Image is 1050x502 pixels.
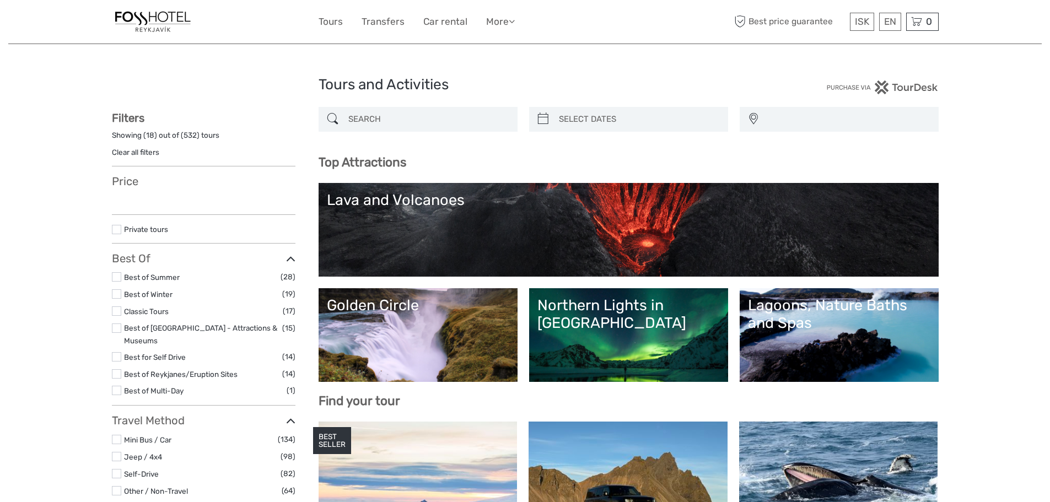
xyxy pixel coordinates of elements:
span: (14) [282,350,295,363]
h3: Best Of [112,252,295,265]
div: Northern Lights in [GEOGRAPHIC_DATA] [537,296,720,332]
span: (28) [281,271,295,283]
span: (17) [283,305,295,317]
input: SELECT DATES [554,110,723,129]
h1: Tours and Activities [319,76,732,94]
div: Lava and Volcanoes [327,191,930,209]
a: Lava and Volcanoes [327,191,930,268]
span: (64) [282,484,295,497]
img: PurchaseViaTourDesk.png [826,80,938,94]
a: Transfers [362,14,405,30]
a: Northern Lights in [GEOGRAPHIC_DATA] [537,296,720,374]
a: Best of Reykjanes/Eruption Sites [124,370,238,379]
a: Clear all filters [112,148,159,156]
h3: Travel Method [112,414,295,427]
label: 532 [184,130,197,141]
label: 18 [146,130,154,141]
span: (98) [281,450,295,463]
a: More [486,14,515,30]
a: Best of [GEOGRAPHIC_DATA] - Attractions & Museums [124,323,277,345]
span: (1) [287,384,295,397]
b: Find your tour [319,393,400,408]
span: Best price guarantee [732,13,847,31]
a: Other / Non-Travel [124,487,188,495]
span: (82) [281,467,295,480]
a: Best for Self Drive [124,353,186,361]
div: EN [879,13,901,31]
h3: Price [112,175,295,188]
input: SEARCH [344,110,512,129]
span: (15) [282,322,295,334]
span: (19) [282,288,295,300]
a: Tours [319,14,343,30]
div: Lagoons, Nature Baths and Spas [748,296,930,332]
a: Self-Drive [124,469,159,478]
span: 0 [924,16,934,27]
div: BEST SELLER [313,427,351,455]
a: Best of Summer [124,273,180,282]
a: Car rental [423,14,467,30]
a: Best of Multi-Day [124,386,184,395]
span: (14) [282,368,295,380]
a: Classic Tours [124,307,169,316]
a: Lagoons, Nature Baths and Spas [748,296,930,374]
div: Showing ( ) out of ( ) tours [112,130,295,147]
strong: Filters [112,111,144,125]
div: Golden Circle [327,296,509,314]
span: (134) [278,433,295,446]
a: Mini Bus / Car [124,435,171,444]
img: 1357-20722262-a0dc-4fd2-8fc5-b62df901d176_logo_small.jpg [112,8,193,35]
span: ISK [855,16,869,27]
a: Best of Winter [124,290,173,299]
a: Private tours [124,225,168,234]
b: Top Attractions [319,155,406,170]
a: Jeep / 4x4 [124,452,162,461]
a: Golden Circle [327,296,509,374]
